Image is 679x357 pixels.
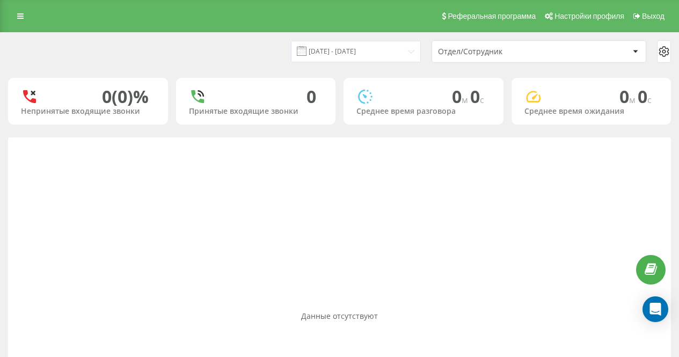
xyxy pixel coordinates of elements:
[638,85,652,108] span: 0
[448,12,536,20] span: Реферальная программа
[643,296,668,322] div: Open Intercom Messenger
[470,85,484,108] span: 0
[356,107,491,116] div: Среднее время разговора
[438,47,566,56] div: Отдел/Сотрудник
[480,94,484,106] span: c
[21,107,155,116] div: Непринятые входящие звонки
[102,86,149,107] div: 0 (0)%
[619,85,638,108] span: 0
[189,107,323,116] div: Принятые входящие звонки
[306,86,316,107] div: 0
[647,94,652,106] span: c
[452,85,470,108] span: 0
[524,107,659,116] div: Среднее время ожидания
[462,94,470,106] span: м
[629,94,638,106] span: м
[554,12,624,20] span: Настройки профиля
[642,12,665,20] span: Выход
